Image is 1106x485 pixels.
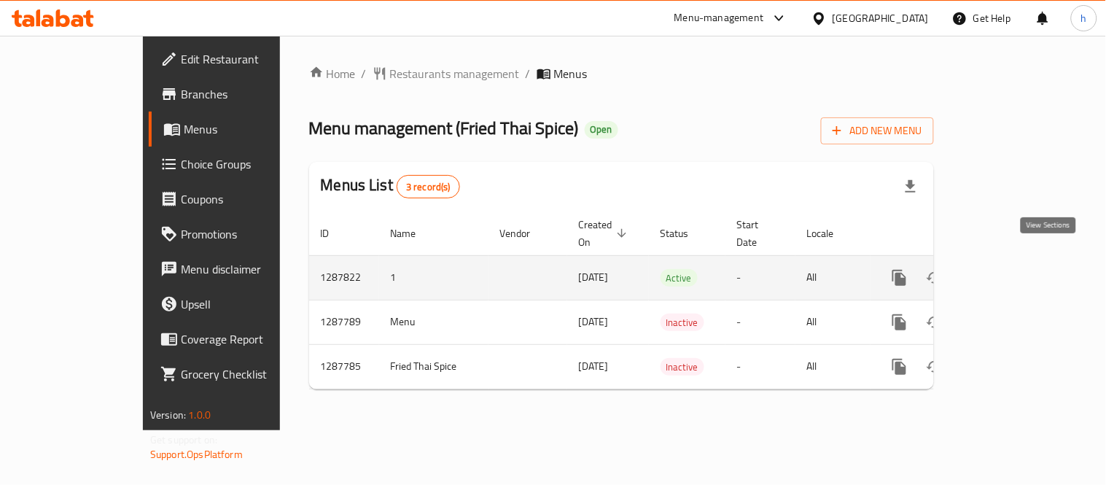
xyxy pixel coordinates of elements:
[149,112,327,147] a: Menus
[321,225,348,242] span: ID
[309,65,356,82] a: Home
[149,252,327,287] a: Menu disclaimer
[149,217,327,252] a: Promotions
[1081,10,1087,26] span: h
[181,295,316,313] span: Upsell
[188,406,211,424] span: 1.0.0
[585,121,618,139] div: Open
[500,225,550,242] span: Vendor
[585,123,618,136] span: Open
[737,216,778,251] span: Start Date
[150,406,186,424] span: Version:
[554,65,588,82] span: Menus
[379,344,488,389] td: Fried Thai Spice
[181,225,316,243] span: Promotions
[833,122,922,140] span: Add New Menu
[661,225,708,242] span: Status
[661,270,698,287] span: Active
[149,147,327,182] a: Choice Groups
[725,300,795,344] td: -
[807,225,853,242] span: Locale
[309,300,379,344] td: 1287789
[579,268,609,287] span: [DATE]
[882,260,917,295] button: more
[917,305,952,340] button: Change Status
[795,255,871,300] td: All
[309,65,934,82] nav: breadcrumb
[795,300,871,344] td: All
[661,269,698,287] div: Active
[181,330,316,348] span: Coverage Report
[917,260,952,295] button: Change Status
[309,212,1034,389] table: enhanced table
[893,169,928,204] div: Export file
[149,287,327,322] a: Upsell
[674,9,764,27] div: Menu-management
[149,77,327,112] a: Branches
[661,314,704,331] div: Inactive
[526,65,531,82] li: /
[149,182,327,217] a: Coupons
[181,190,316,208] span: Coupons
[149,42,327,77] a: Edit Restaurant
[725,344,795,389] td: -
[184,120,316,138] span: Menus
[373,65,520,82] a: Restaurants management
[397,175,460,198] div: Total records count
[882,305,917,340] button: more
[379,300,488,344] td: Menu
[579,216,631,251] span: Created On
[150,445,243,464] a: Support.OpsPlatform
[661,314,704,331] span: Inactive
[181,85,316,103] span: Branches
[661,359,704,376] span: Inactive
[181,260,316,278] span: Menu disclaimer
[379,255,488,300] td: 1
[390,65,520,82] span: Restaurants management
[725,255,795,300] td: -
[821,117,934,144] button: Add New Menu
[917,349,952,384] button: Change Status
[321,174,460,198] h2: Menus List
[871,212,1034,256] th: Actions
[833,10,929,26] div: [GEOGRAPHIC_DATA]
[579,312,609,331] span: [DATE]
[661,358,704,376] div: Inactive
[309,112,579,144] span: Menu management ( Fried Thai Spice )
[149,322,327,357] a: Coverage Report
[309,344,379,389] td: 1287785
[397,180,459,194] span: 3 record(s)
[181,155,316,173] span: Choice Groups
[579,357,609,376] span: [DATE]
[181,365,316,383] span: Grocery Checklist
[391,225,435,242] span: Name
[362,65,367,82] li: /
[882,349,917,384] button: more
[149,357,327,392] a: Grocery Checklist
[795,344,871,389] td: All
[181,50,316,68] span: Edit Restaurant
[309,255,379,300] td: 1287822
[150,430,217,449] span: Get support on:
